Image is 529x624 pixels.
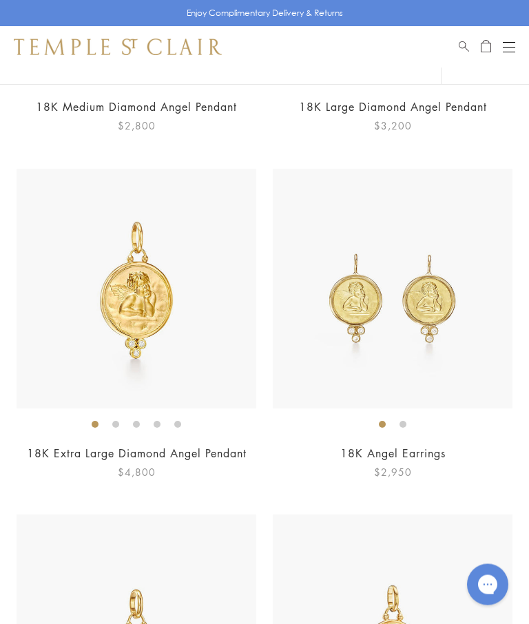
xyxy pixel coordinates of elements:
[27,446,247,461] a: 18K Extra Large Diamond Angel Pendant
[14,39,222,55] img: Temple St. Clair
[460,559,515,610] iframe: Gorgias live chat messenger
[273,169,512,409] img: 18K Angel Earrings
[299,100,487,115] a: 18K Large Diamond Angel Pendant
[340,446,446,461] a: 18K Angel Earrings
[374,465,412,481] span: $2,950
[503,39,515,55] button: Open navigation
[36,100,237,115] a: 18K Medium Diamond Angel Pendant
[374,118,412,134] span: $3,200
[481,39,491,55] a: Open Shopping Bag
[17,169,256,409] img: AP10-DIGRN
[118,465,156,481] span: $4,800
[118,118,156,134] span: $2,800
[187,6,343,20] p: Enjoy Complimentary Delivery & Returns
[459,39,469,55] a: Search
